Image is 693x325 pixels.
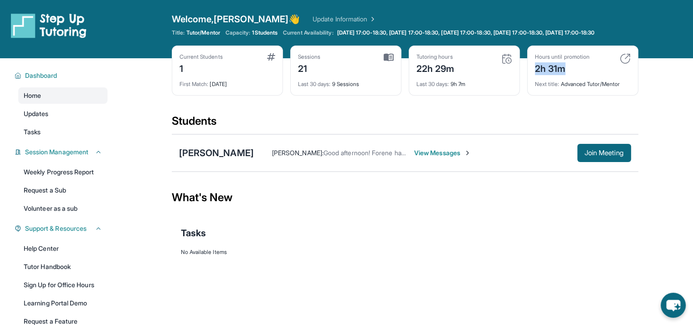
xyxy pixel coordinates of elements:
img: Chevron-Right [464,149,471,157]
span: Title: [172,29,185,36]
span: [PERSON_NAME] : [272,149,323,157]
a: Request a Sub [18,182,108,198]
span: Last 30 days : [416,81,449,87]
span: Home [24,91,41,100]
button: chat-button [661,293,686,318]
span: First Match : [180,81,209,87]
div: Advanced Tutor/Mentor [535,75,631,88]
a: Home [18,87,108,104]
span: 1 Students [252,29,277,36]
button: Session Management [21,147,102,157]
div: 9 Sessions [298,75,394,88]
span: Good afternoon! Forene has a tutoring session [DATE] at 5. Thank you! [323,149,527,157]
span: Last 30 days : [298,81,331,87]
span: Updates [24,109,49,118]
a: Weekly Progress Report [18,164,108,180]
span: Join Meeting [585,150,624,156]
span: Next title : [535,81,560,87]
span: View Messages [414,148,471,157]
span: Tasks [24,127,41,137]
div: No Available Items [181,249,629,256]
div: Tutoring hours [416,53,455,61]
img: card [267,53,275,61]
img: Chevron Right [367,15,376,24]
button: Join Meeting [577,144,631,162]
div: Sessions [298,53,321,61]
span: [DATE] 17:00-18:30, [DATE] 17:00-18:30, [DATE] 17:00-18:30, [DATE] 17:00-18:30, [DATE] 17:00-18:30 [337,29,595,36]
a: Tutor Handbook [18,259,108,275]
div: 22h 29m [416,61,455,75]
div: [PERSON_NAME] [179,147,254,159]
div: 2h 31m [535,61,590,75]
a: Updates [18,106,108,122]
span: Dashboard [25,71,57,80]
div: [DATE] [180,75,275,88]
div: Hours until promotion [535,53,590,61]
span: Current Availability: [283,29,333,36]
div: 21 [298,61,321,75]
img: card [501,53,512,64]
button: Dashboard [21,71,102,80]
span: Capacity: [226,29,251,36]
span: Tasks [181,227,206,239]
a: Update Information [313,15,376,24]
a: Help Center [18,240,108,257]
div: Current Students [180,53,223,61]
a: [DATE] 17:00-18:30, [DATE] 17:00-18:30, [DATE] 17:00-18:30, [DATE] 17:00-18:30, [DATE] 17:00-18:30 [335,29,597,36]
span: Welcome, [PERSON_NAME] 👋 [172,13,300,25]
img: card [620,53,631,64]
button: Support & Resources [21,224,102,233]
div: Students [172,114,638,134]
img: logo [11,13,87,38]
a: Learning Portal Demo [18,295,108,311]
img: card [384,53,394,61]
div: 1 [180,61,223,75]
span: Session Management [25,147,88,157]
div: 9h 7m [416,75,512,88]
span: Support & Resources [25,224,87,233]
a: Sign Up for Office Hours [18,277,108,293]
span: Tutor/Mentor [186,29,220,36]
div: What's New [172,178,638,218]
a: Volunteer as a sub [18,200,108,217]
a: Tasks [18,124,108,140]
